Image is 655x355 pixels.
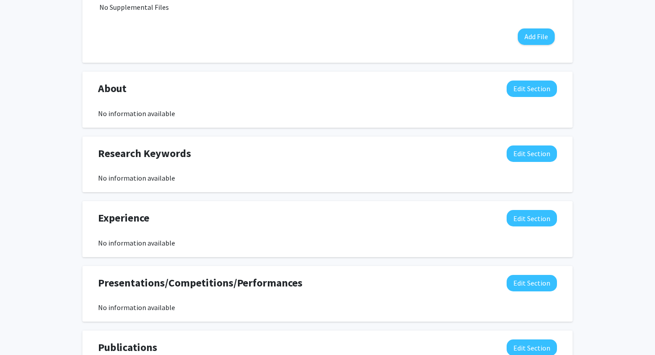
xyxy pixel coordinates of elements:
[99,2,556,12] div: No Supplemental Files
[507,275,557,291] button: Edit Presentations/Competitions/Performances
[98,210,149,226] span: Experience
[98,173,557,183] div: No information available
[507,210,557,226] button: Edit Experience
[507,145,557,162] button: Edit Research Keywords
[98,238,557,248] div: No information available
[98,302,557,313] div: No information available
[98,81,127,97] span: About
[98,108,557,119] div: No information available
[98,145,191,161] span: Research Keywords
[98,275,303,291] span: Presentations/Competitions/Performances
[518,28,555,45] button: Add File
[7,315,38,348] iframe: Chat
[507,81,557,97] button: Edit About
